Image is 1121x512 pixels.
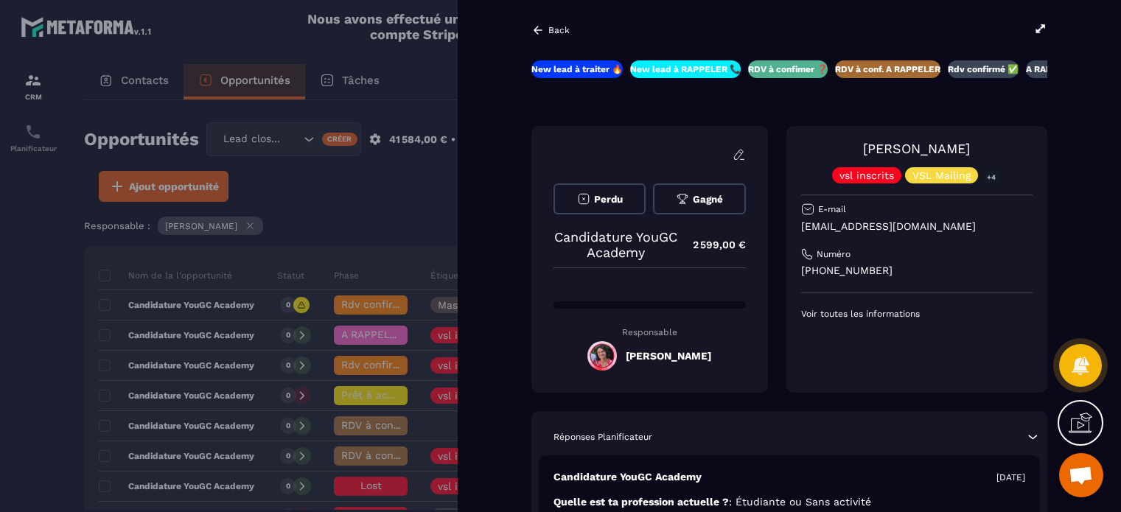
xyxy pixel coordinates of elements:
p: Quelle est ta profession actuelle ? [553,495,1025,509]
span: Gagné [693,194,723,205]
p: Back [548,25,570,35]
span: Perdu [594,194,623,205]
a: [PERSON_NAME] [863,141,970,156]
p: VSL Mailing [912,170,971,180]
span: : Étudiante ou Sans activité [729,496,871,508]
p: Numéro [817,248,851,260]
p: +4 [982,169,1001,185]
p: RDV à confimer ❓ [748,63,828,75]
button: Perdu [553,183,646,214]
p: 2 599,00 € [678,231,746,259]
p: vsl inscrits [839,170,894,180]
p: RDV à conf. A RAPPELER [835,63,940,75]
p: Voir toutes les informations [801,308,1033,320]
div: Ouvrir le chat [1059,453,1103,497]
p: New lead à RAPPELER 📞 [630,63,741,75]
h5: [PERSON_NAME] [626,350,711,362]
p: Candidature YouGC Academy [553,470,702,484]
button: Gagné [653,183,745,214]
p: Rdv confirmé ✅ [948,63,1019,75]
p: Réponses Planificateur [553,431,652,443]
p: E-mail [818,203,846,215]
p: Candidature YouGC Academy [553,229,678,260]
p: [DATE] [996,471,1025,483]
p: New lead à traiter 🔥 [531,63,623,75]
p: [EMAIL_ADDRESS][DOMAIN_NAME] [801,220,1033,234]
p: [PHONE_NUMBER] [801,264,1033,278]
p: Responsable [553,327,746,337]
